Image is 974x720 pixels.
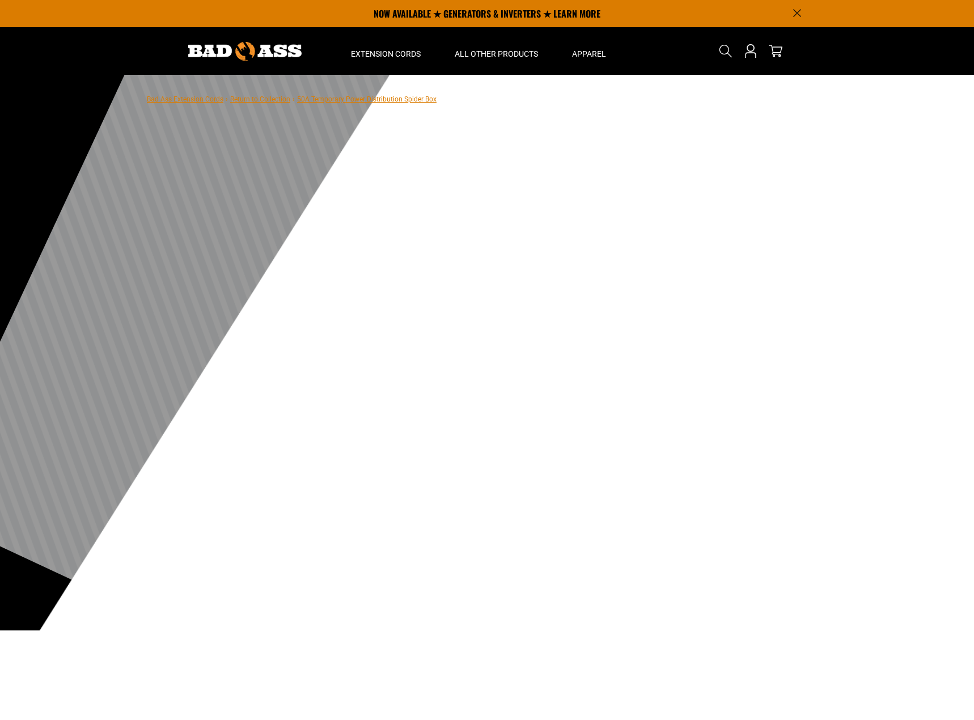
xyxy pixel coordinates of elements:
[555,27,623,75] summary: Apparel
[147,95,223,103] a: Bad Ass Extension Cords
[717,42,735,60] summary: Search
[572,49,606,59] span: Apparel
[351,49,421,59] span: Extension Cords
[147,92,437,105] nav: breadcrumbs
[293,95,295,103] span: ›
[188,42,302,61] img: Bad Ass Extension Cords
[438,27,555,75] summary: All Other Products
[455,49,538,59] span: All Other Products
[226,95,228,103] span: ›
[230,95,290,103] a: Return to Collection
[297,95,437,103] span: 50A Temporary Power Distribution Spider Box
[334,27,438,75] summary: Extension Cords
